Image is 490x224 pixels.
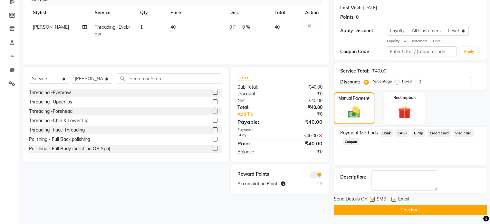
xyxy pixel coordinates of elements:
[29,136,90,143] div: Polishing - Full Back polishing
[340,130,378,136] span: Payment Methods
[242,24,250,31] span: 0 %
[233,171,280,178] div: Reward Points
[280,91,327,97] div: ₹0
[29,108,72,115] div: Threading -Forehead
[377,196,386,204] span: SMS
[393,95,416,101] label: Redemption
[29,99,72,105] div: Threading -Upperlips
[371,78,392,84] label: Percentage
[140,24,143,30] span: 1
[459,47,478,57] button: Apply
[339,95,370,101] label: Manual Payment
[29,127,85,133] div: Threading -Face Threading
[340,174,366,180] div: Description:
[229,24,236,31] span: 0 F
[340,79,360,85] div: Discount:
[428,129,451,137] span: Credit Card
[233,91,280,97] div: Discount:
[372,68,386,74] div: ₹40.00
[233,132,280,139] div: GPay
[280,140,327,147] div: ₹40.00
[238,24,240,31] span: |
[29,5,91,20] th: Stylist
[91,5,136,20] th: Service
[280,132,327,139] div: ₹40.00
[233,149,280,155] div: Balance :
[280,118,327,126] div: ₹40.00
[288,111,327,118] div: ₹0
[412,129,425,137] span: GPay
[280,97,327,104] div: ₹40.00
[334,196,367,204] span: Send Details On
[237,74,252,81] span: Total
[394,104,415,121] img: _gift.svg
[387,46,457,56] input: Enter Offer / Coupon Code
[340,27,387,34] div: Apply Discount
[233,111,288,118] a: Add Tip
[274,24,280,30] span: 40
[29,117,88,124] div: Threading -Chin & Lower Lip
[387,38,480,44] div: All Customers → Level 1
[29,89,71,96] div: Threading -Eyebrow
[237,127,322,132] div: Payments
[340,48,387,55] div: Coupon Code
[280,149,327,155] div: ₹0
[233,84,280,91] div: Sub Total:
[453,129,474,137] span: Visa Card
[402,78,412,84] label: Fixed
[363,5,377,11] div: [DATE]
[343,138,359,145] span: Coupon
[395,129,409,137] span: CASH
[398,196,409,204] span: Email
[340,5,362,11] div: Last Visit:
[29,145,110,152] div: Polishing - Full Body (polishing OR Spa)
[340,14,355,21] div: Points:
[233,140,280,147] div: Paid:
[95,24,130,37] span: Threading -Eyebrow
[301,5,322,20] th: Action
[280,84,327,91] div: ₹40.00
[233,118,280,126] div: Payable:
[356,14,359,21] div: 0
[380,129,393,137] span: Bank
[233,104,280,111] div: Total:
[117,73,222,83] input: Search or Scan
[136,5,167,20] th: Qty
[226,5,271,20] th: Disc
[387,39,404,43] strong: Loyalty →
[170,24,176,30] span: 40
[271,5,301,20] th: Total
[233,180,303,187] div: Accumulating Points
[167,5,226,20] th: Price
[344,105,364,119] img: _cash.svg
[33,24,69,30] span: [PERSON_NAME]
[280,104,327,111] div: ₹40.00
[303,180,327,187] div: 1.2
[334,205,487,215] button: Checkout
[340,68,370,74] div: Service Total:
[233,97,280,104] div: Net:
